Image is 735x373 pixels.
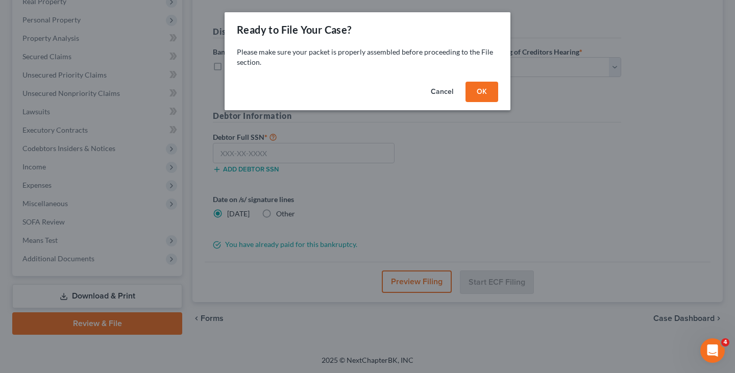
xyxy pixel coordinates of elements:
button: Cancel [423,82,461,102]
button: OK [465,82,498,102]
p: Please make sure your packet is properly assembled before proceeding to the File section. [237,47,498,67]
span: 4 [721,338,729,346]
div: Ready to File Your Case? [237,22,352,37]
iframe: Intercom live chat [700,338,725,363]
